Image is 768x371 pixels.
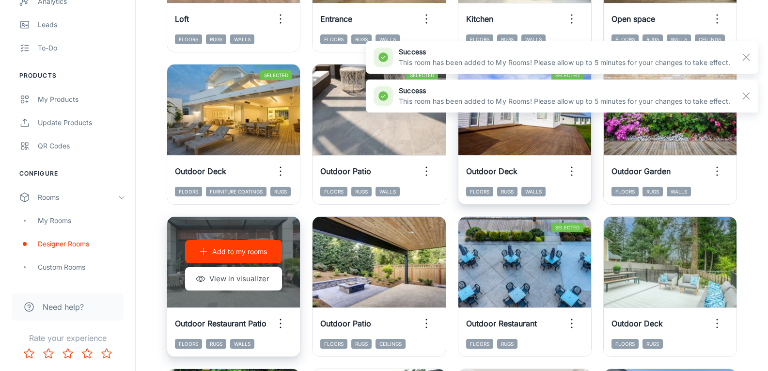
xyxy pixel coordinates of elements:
span: Rugs [351,34,372,44]
span: Rugs [351,187,372,196]
span: Ceilings [376,339,406,349]
span: Need help? [43,301,84,313]
span: Floors [175,339,202,349]
span: Walls [521,34,546,44]
div: Designer Rooms [38,239,125,249]
span: Floors [320,339,347,349]
p: This room has been added to My Rooms! Please allow up to 5 minutes for your changes to take effect. [399,96,730,107]
span: Rugs [643,339,663,349]
div: QR Codes [38,141,125,151]
span: Walls [521,187,546,196]
p: Add to my rooms [212,246,267,257]
span: Rugs [497,187,517,196]
span: Ceilings [695,34,725,44]
h6: Entrance [320,13,352,25]
span: Walls [667,187,691,196]
p: Rate your experience [8,332,127,344]
span: Walls [376,187,400,196]
span: Rugs [643,187,663,196]
span: Floors [320,34,347,44]
button: Rate 5 star [97,344,116,363]
button: Rate 1 star [19,344,39,363]
span: Selected [260,70,292,80]
span: Floors [466,339,493,349]
div: My Products [38,94,125,105]
span: Floors [611,339,639,349]
button: Rate 2 star [39,344,58,363]
div: Custom Rooms [38,262,125,273]
div: Leads [38,19,125,30]
span: Walls [376,34,400,44]
span: Furniture Coatings [206,187,266,196]
h6: Outdoor Patio [320,165,371,177]
span: Floors [320,187,347,196]
span: Floors [611,34,639,44]
p: This room has been added to My Rooms! Please allow up to 5 minutes for your changes to take effect. [399,57,730,68]
h6: Outdoor Restaurant [466,318,537,329]
button: Add to my rooms [185,240,282,263]
h6: Outdoor Restaurant Patio [175,318,266,329]
span: Floors [175,34,202,44]
div: My Rooms [38,215,125,226]
span: Rugs [206,34,226,44]
span: Rugs [206,339,226,349]
h6: Outdoor Deck [466,165,517,177]
h6: Outdoor Deck [611,318,663,329]
span: Floors [466,187,493,196]
span: Rugs [497,34,517,44]
h6: success [399,85,730,96]
span: Walls [667,34,691,44]
span: Walls [230,34,254,44]
span: Rugs [497,339,517,349]
span: Floors [175,187,202,196]
h6: Outdoor Patio [320,318,371,329]
div: To-do [38,43,125,53]
span: Rugs [643,34,663,44]
button: Rate 3 star [58,344,78,363]
div: Rooms [38,192,118,203]
h6: Open space [611,13,655,25]
h6: Outdoor Garden [611,165,671,177]
div: Update Products [38,117,125,128]
span: Selected [551,223,583,232]
span: Floors [466,34,493,44]
span: Walls [230,339,254,349]
button: View in visualizer [185,267,282,290]
span: Floors [611,187,639,196]
h6: success [399,47,730,57]
h6: Kitchen [466,13,493,25]
span: Rugs [270,187,291,196]
h6: Loft [175,13,189,25]
h6: Outdoor Deck [175,165,226,177]
button: Rate 4 star [78,344,97,363]
span: Rugs [351,339,372,349]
